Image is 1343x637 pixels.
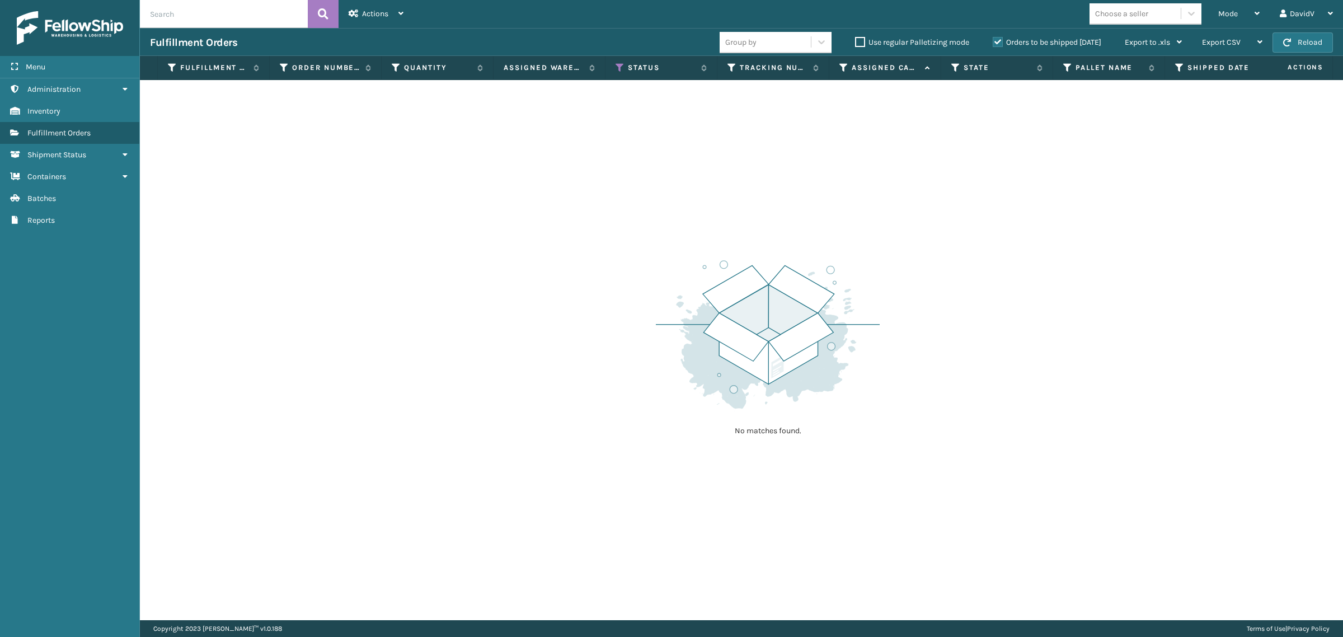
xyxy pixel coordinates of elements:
[1095,8,1148,20] div: Choose a seller
[964,63,1031,73] label: State
[27,150,86,160] span: Shipment Status
[153,620,282,637] p: Copyright 2023 [PERSON_NAME]™ v 1.0.188
[17,11,123,45] img: logo
[1272,32,1333,53] button: Reload
[504,63,584,73] label: Assigned Warehouse
[1202,38,1241,47] span: Export CSV
[1125,38,1170,47] span: Export to .xls
[180,63,248,73] label: Fulfillment Order Id
[27,216,55,225] span: Reports
[26,62,45,72] span: Menu
[1252,58,1330,77] span: Actions
[1287,625,1330,633] a: Privacy Policy
[628,63,696,73] label: Status
[740,63,807,73] label: Tracking Number
[292,63,360,73] label: Order Number
[27,194,56,203] span: Batches
[1076,63,1143,73] label: Pallet Name
[27,106,60,116] span: Inventory
[362,9,388,18] span: Actions
[993,38,1101,47] label: Orders to be shipped [DATE]
[852,63,919,73] label: Assigned Carrier Service
[725,36,757,48] div: Group by
[27,85,81,94] span: Administration
[855,38,969,47] label: Use regular Palletizing mode
[1247,620,1330,637] div: |
[27,128,91,138] span: Fulfillment Orders
[27,172,66,181] span: Containers
[404,63,472,73] label: Quantity
[1247,625,1285,633] a: Terms of Use
[1187,63,1255,73] label: Shipped Date
[1218,9,1238,18] span: Mode
[150,36,237,49] h3: Fulfillment Orders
